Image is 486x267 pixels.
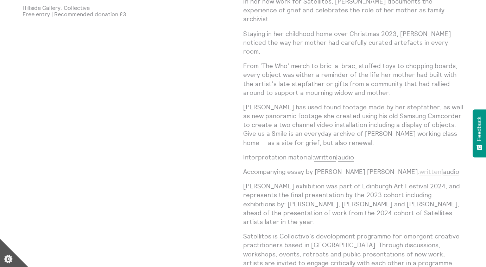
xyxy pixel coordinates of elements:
p: Free entry | Recommended donation £3 [23,11,243,17]
a: written [419,168,441,176]
a: written [314,153,336,162]
p: Hillside Gallery, Collective [23,5,243,11]
a: audio [338,153,354,162]
p: [PERSON_NAME] has used found footage made by her stepfather, as well as new panoramic footage she... [243,103,464,147]
a: audio [443,168,459,176]
p: Accompanying essay by [PERSON_NAME] [PERSON_NAME]: | [243,167,464,176]
p: From ‘The Who’ merch to bric-a-brac; stuffed toys to chopping boards; every object was either a r... [243,61,464,97]
p: Staying in her childhood home over Christmas 2023, [PERSON_NAME] noticed the way her mother had c... [243,29,464,56]
span: Feedback [476,116,482,141]
p: [PERSON_NAME] exhibition was part of Edinburgh Art Festival 2024, and represents the final presen... [243,182,464,226]
button: Feedback - Show survey [473,109,486,157]
p: Interpretation material: | [243,153,464,162]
